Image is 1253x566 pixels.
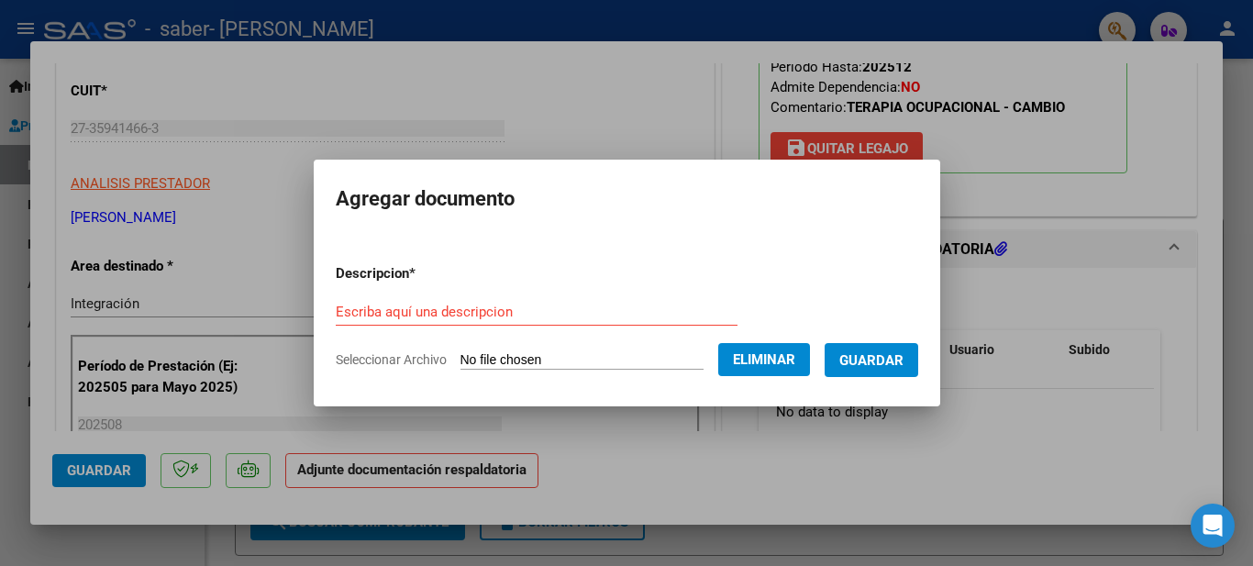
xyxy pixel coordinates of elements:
[839,352,904,369] span: Guardar
[825,343,918,377] button: Guardar
[1191,504,1235,548] div: Open Intercom Messenger
[733,351,795,368] span: Eliminar
[336,352,447,367] span: Seleccionar Archivo
[718,343,810,376] button: Eliminar
[336,263,511,284] p: Descripcion
[336,182,918,216] h2: Agregar documento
